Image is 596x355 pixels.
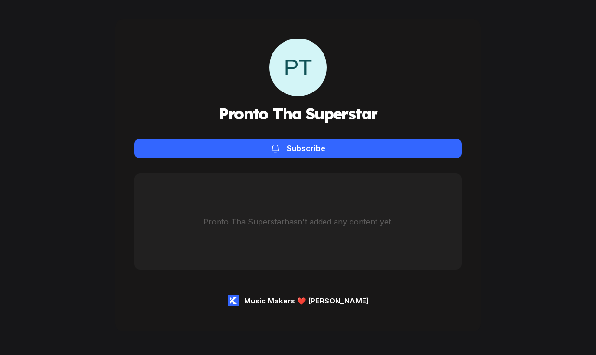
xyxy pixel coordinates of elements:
[269,39,327,96] span: PT
[228,295,369,306] a: Music Makers ❤️ [PERSON_NAME]
[244,296,369,305] div: Music Makers ❤️ [PERSON_NAME]
[219,104,377,123] h1: Pronto Tha Superstar
[203,217,393,226] div: Pronto Tha Superstar hasn't added any content yet.
[287,144,325,153] div: Subscribe
[269,39,327,96] div: Pronto Tha Superstar
[134,139,462,158] button: Subscribe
